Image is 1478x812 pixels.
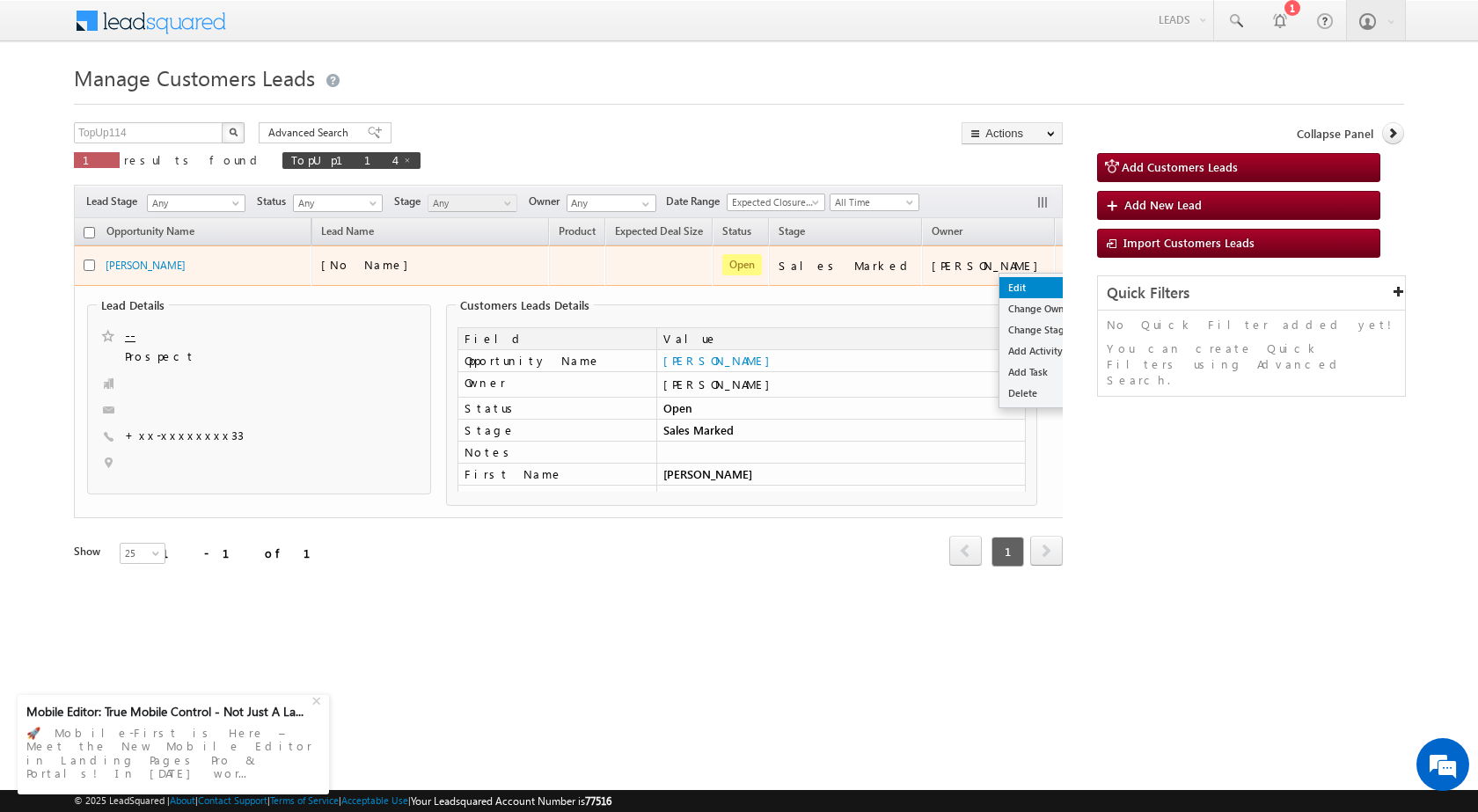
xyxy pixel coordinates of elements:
span: TopUp114 [291,152,394,167]
a: Expected Deal Size [606,222,712,245]
span: Status [257,194,293,209]
button: Actions [962,122,1063,144]
div: Chat with us now [91,92,296,115]
span: Collapse Panel [1297,126,1373,142]
a: [PERSON_NAME] [663,353,779,368]
a: Any [293,194,383,212]
a: Delete [999,383,1087,404]
span: prev [949,536,982,566]
span: Add Customers Leads [1122,159,1238,174]
span: 77516 [585,794,611,808]
a: Change Stage [999,319,1087,340]
textarea: Type your message and hit 'Enter' [23,163,321,527]
img: Search [229,128,238,136]
span: Manage Customers Leads [74,63,315,91]
span: 25 [121,545,167,561]
a: 25 [120,543,165,564]
a: Show All Items [633,195,655,213]
span: Any [294,195,377,211]
div: 1 - 1 of 1 [162,543,332,563]
span: Product [559,224,596,238]
div: Show [74,544,106,560]
span: 1 [83,152,111,167]
td: First Name [457,464,656,486]
span: Any [428,195,512,211]
input: Check all records [84,227,95,238]
a: Opportunity Name [98,222,203,245]
span: Stage [394,194,428,209]
span: Opportunity Name [106,224,194,238]
a: Any [428,194,517,212]
div: [PERSON_NAME] [932,258,1047,274]
td: Notes [457,442,656,464]
span: Actions [1056,221,1108,244]
a: Expected Closure Date [727,194,825,211]
span: Lead Stage [86,194,144,209]
a: -- [125,326,135,344]
p: You can create Quick Filters using Advanced Search. [1107,340,1396,388]
legend: Customers Leads Details [456,298,594,312]
div: Minimize live chat window [289,9,331,51]
div: + [308,689,329,710]
a: Status [713,222,760,245]
span: Expected Closure Date [728,194,819,210]
td: Open [656,398,1026,420]
td: Value [656,327,1026,350]
span: Open [722,254,762,275]
div: Sales Marked [779,258,914,274]
div: Quick Filters [1098,276,1405,311]
div: Mobile Editor: True Mobile Control - Not Just A La... [26,704,310,720]
a: Terms of Service [270,794,339,806]
em: Start Chat [239,542,319,566]
span: Prospect [125,348,333,366]
a: prev [949,538,982,566]
a: [PERSON_NAME] [106,259,186,272]
a: Acceptable Use [341,794,408,806]
a: Stage [770,222,814,245]
td: 789971 [656,486,1026,508]
span: 1 [991,537,1024,567]
a: next [1030,538,1063,566]
a: Change Owner [999,298,1087,319]
span: Stage [779,224,805,238]
a: Any [147,194,245,212]
span: Add New Lead [1124,197,1202,212]
span: [No Name] [321,257,417,272]
td: Opportunity ID [457,486,656,508]
td: [PERSON_NAME] [656,464,1026,486]
div: [PERSON_NAME] [663,377,1019,392]
p: No Quick Filter added yet! [1107,317,1396,333]
span: results found [124,152,264,167]
td: Sales Marked [656,420,1026,442]
legend: Lead Details [97,298,169,312]
span: +xx-xxxxxxxx33 [125,428,244,445]
a: About [170,794,195,806]
input: Type to Search [567,194,656,212]
a: Add Task [999,362,1087,383]
span: Date Range [666,194,727,209]
span: Import Customers Leads [1123,235,1255,250]
a: Add Activity [999,340,1087,362]
a: Contact Support [198,794,267,806]
td: Owner [457,372,656,398]
span: Your Leadsquared Account Number is [411,794,611,808]
span: Advanced Search [268,125,354,141]
span: Owner [932,224,962,238]
td: Stage [457,420,656,442]
a: All Time [830,194,919,211]
td: Field [457,327,656,350]
td: Status [457,398,656,420]
a: Edit [999,277,1087,298]
span: Lead Name [312,222,383,245]
span: Owner [529,194,567,209]
span: Any [148,195,239,211]
span: Expected Deal Size [615,224,703,238]
img: d_60004797649_company_0_60004797649 [30,92,74,115]
div: 🚀 Mobile-First is Here – Meet the New Mobile Editor in Landing Pages Pro & Portals! In [DATE] wor... [26,721,320,786]
span: next [1030,536,1063,566]
td: Opportunity Name [457,350,656,372]
span: All Time [830,194,914,210]
span: © 2025 LeadSquared | | | | | [74,793,611,809]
